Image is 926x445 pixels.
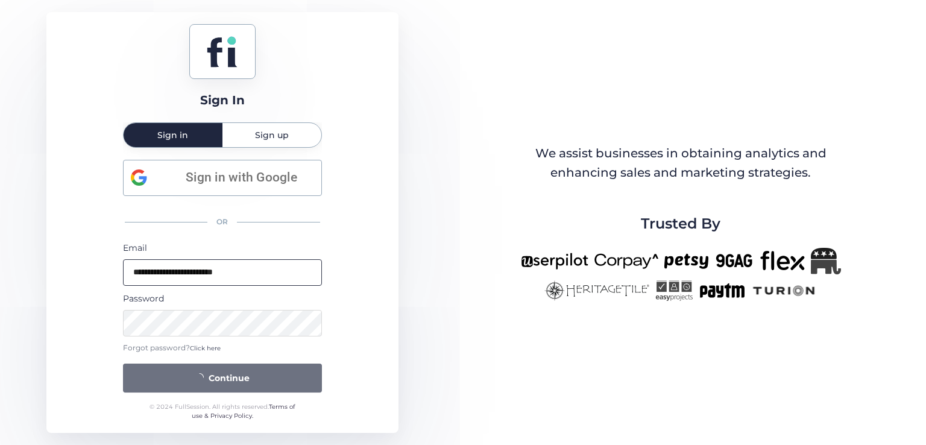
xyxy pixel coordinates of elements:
button: Continue [123,364,322,393]
img: flex-new.png [760,248,805,274]
img: petsy-new.png [664,248,708,274]
span: Continue [209,371,250,385]
span: Click here [190,344,221,352]
div: Password [123,292,322,305]
div: © 2024 FullSession. All rights reserved. [144,402,300,421]
img: Republicanlogo-bw.png [811,248,841,274]
span: Sign in with Google [169,168,314,188]
div: Forgot password? [123,342,322,354]
div: We assist businesses in obtaining analytics and enhancing sales and marketing strategies. [521,144,840,182]
img: corpay-new.png [594,248,658,274]
img: paytm-new.png [699,280,745,301]
span: Sign up [255,131,289,139]
img: heritagetile-new.png [544,280,649,301]
div: Sign In [200,91,245,110]
div: OR [123,209,322,235]
span: Trusted By [641,212,720,235]
img: turion-new.png [751,280,817,301]
span: Sign in [157,131,188,139]
div: Email [123,241,322,254]
img: userpilot-new.png [521,248,588,274]
img: 9gag-new.png [714,248,754,274]
img: easyprojects-new.png [655,280,693,301]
